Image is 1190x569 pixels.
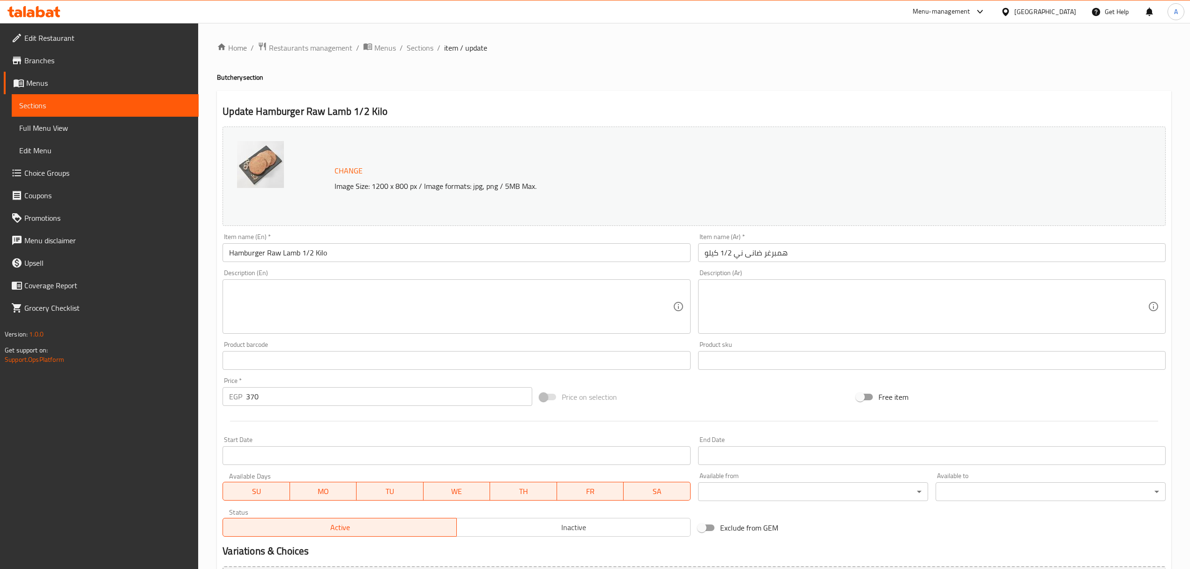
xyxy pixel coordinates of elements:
[407,42,433,53] a: Sections
[12,139,199,162] a: Edit Menu
[246,387,532,406] input: Please enter price
[251,42,254,53] li: /
[223,105,1166,119] h2: Update Hamburger Raw Lamb 1/2 Kilo
[4,27,199,49] a: Edit Restaurant
[4,72,199,94] a: Menus
[19,145,191,156] span: Edit Menu
[461,521,687,534] span: Inactive
[269,42,352,53] span: Restaurants management
[217,42,247,53] a: Home
[26,77,191,89] span: Menus
[400,42,403,53] li: /
[698,243,1166,262] input: Enter name Ar
[4,162,199,184] a: Choice Groups
[494,485,553,498] span: TH
[4,49,199,72] a: Branches
[223,544,1166,558] h2: Variations & Choices
[24,55,191,66] span: Branches
[24,32,191,44] span: Edit Restaurant
[357,482,424,501] button: TU
[1014,7,1076,17] div: [GEOGRAPHIC_DATA]
[4,207,199,229] a: Promotions
[223,482,290,501] button: SU
[24,257,191,269] span: Upsell
[374,42,396,53] span: Menus
[1174,7,1178,17] span: A
[217,42,1171,54] nav: breadcrumb
[5,353,64,366] a: Support.OpsPlatform
[229,391,242,402] p: EGP
[223,518,457,537] button: Active
[223,351,690,370] input: Please enter product barcode
[720,522,778,533] span: Exclude from GEM
[24,235,191,246] span: Menu disclaimer
[217,73,1171,82] h4: Butchery section
[936,482,1166,501] div: ​
[237,141,284,188] img: %D9%87%D9%85%D8%A8%D8%B1%D8%BA%D8%B1_%D8%B6%D8%A7%D9%86%D9%89_%D9%86%D9%8A_%D9%86%D8%B5_%D9%83%D9...
[562,391,617,403] span: Price on selection
[624,482,691,501] button: SA
[4,297,199,319] a: Grocery Checklist
[5,344,48,356] span: Get support on:
[227,485,286,498] span: SU
[19,100,191,111] span: Sections
[12,94,199,117] a: Sections
[363,42,396,54] a: Menus
[913,6,970,17] div: Menu-management
[427,485,487,498] span: WE
[24,190,191,201] span: Coupons
[4,274,199,297] a: Coverage Report
[258,42,352,54] a: Restaurants management
[290,482,357,501] button: MO
[24,212,191,224] span: Promotions
[24,280,191,291] span: Coverage Report
[24,302,191,314] span: Grocery Checklist
[627,485,687,498] span: SA
[4,229,199,252] a: Menu disclaimer
[335,164,363,178] span: Change
[490,482,557,501] button: TH
[437,42,440,53] li: /
[557,482,624,501] button: FR
[5,328,28,340] span: Version:
[331,180,1016,192] p: Image Size: 1200 x 800 px / Image formats: jpg, png / 5MB Max.
[878,391,908,403] span: Free item
[331,161,366,180] button: Change
[456,518,691,537] button: Inactive
[19,122,191,134] span: Full Menu View
[698,482,928,501] div: ​
[294,485,353,498] span: MO
[223,243,690,262] input: Enter name En
[424,482,491,501] button: WE
[698,351,1166,370] input: Please enter product sku
[444,42,487,53] span: item / update
[561,485,620,498] span: FR
[4,184,199,207] a: Coupons
[227,521,453,534] span: Active
[360,485,420,498] span: TU
[12,117,199,139] a: Full Menu View
[356,42,359,53] li: /
[24,167,191,179] span: Choice Groups
[4,252,199,274] a: Upsell
[29,328,44,340] span: 1.0.0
